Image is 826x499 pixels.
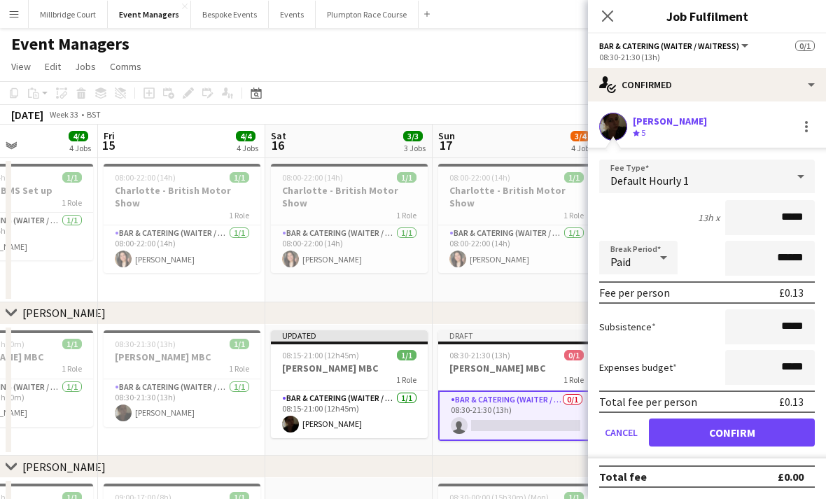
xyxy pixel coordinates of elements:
[104,57,147,76] a: Comms
[110,60,141,73] span: Comms
[599,41,750,51] button: Bar & Catering (Waiter / waitress)
[11,34,129,55] h1: Event Managers
[438,330,595,342] div: Draft
[115,339,176,349] span: 08:30-21:30 (13h)
[438,129,455,142] span: Sun
[104,184,260,209] h3: Charlotte - British Motor Show
[563,210,584,220] span: 1 Role
[104,330,260,427] app-job-card: 08:30-21:30 (13h)1/1[PERSON_NAME] MBC1 RoleBar & Catering (Waiter / waitress)1/108:30-21:30 (13h)...
[191,1,269,28] button: Bespoke Events
[271,391,428,438] app-card-role: Bar & Catering (Waiter / waitress)1/108:15-21:00 (12h45m)[PERSON_NAME]
[438,362,595,374] h3: [PERSON_NAME] MBC
[397,172,416,183] span: 1/1
[237,143,258,153] div: 4 Jobs
[438,225,595,273] app-card-role: Bar & Catering (Waiter / waitress)1/108:00-22:00 (14h)[PERSON_NAME]
[271,330,428,438] app-job-card: Updated08:15-21:00 (12h45m)1/1[PERSON_NAME] MBC1 RoleBar & Catering (Waiter / waitress)1/108:15-2...
[62,172,82,183] span: 1/1
[271,164,428,273] app-job-card: 08:00-22:00 (14h)1/1Charlotte - British Motor Show1 RoleBar & Catering (Waiter / waitress)1/108:0...
[570,131,590,141] span: 3/4
[438,164,595,273] app-job-card: 08:00-22:00 (14h)1/1Charlotte - British Motor Show1 RoleBar & Catering (Waiter / waitress)1/108:0...
[403,131,423,141] span: 3/3
[599,395,697,409] div: Total fee per person
[62,197,82,208] span: 1 Role
[69,143,91,153] div: 4 Jobs
[45,60,61,73] span: Edit
[610,174,689,188] span: Default Hourly 1
[271,225,428,273] app-card-role: Bar & Catering (Waiter / waitress)1/108:00-22:00 (14h)[PERSON_NAME]
[633,115,707,127] div: [PERSON_NAME]
[610,255,631,269] span: Paid
[6,57,36,76] a: View
[11,60,31,73] span: View
[115,172,176,183] span: 08:00-22:00 (14h)
[236,131,255,141] span: 4/4
[62,363,82,374] span: 1 Role
[104,129,115,142] span: Fri
[599,52,815,62] div: 08:30-21:30 (13h)
[396,210,416,220] span: 1 Role
[87,109,101,120] div: BST
[271,184,428,209] h3: Charlotte - British Motor Show
[269,137,286,153] span: 16
[271,330,428,342] div: Updated
[316,1,419,28] button: Plumpton Race Course
[599,41,739,51] span: Bar & Catering (Waiter / waitress)
[69,57,101,76] a: Jobs
[62,339,82,349] span: 1/1
[599,419,643,447] button: Cancel
[571,143,593,153] div: 4 Jobs
[698,211,720,224] div: 13h x
[75,60,96,73] span: Jobs
[11,108,43,122] div: [DATE]
[599,361,677,374] label: Expenses budget
[449,350,510,360] span: 08:30-21:30 (13h)
[564,350,584,360] span: 0/1
[69,131,88,141] span: 4/4
[779,286,804,300] div: £0.13
[599,286,670,300] div: Fee per person
[29,1,108,28] button: Millbridge Court
[438,184,595,209] h3: Charlotte - British Motor Show
[563,374,584,385] span: 1 Role
[271,362,428,374] h3: [PERSON_NAME] MBC
[649,419,815,447] button: Confirm
[101,137,115,153] span: 15
[438,330,595,441] app-job-card: Draft08:30-21:30 (13h)0/1[PERSON_NAME] MBC1 RoleBar & Catering (Waiter / waitress)0/108:30-21:30 ...
[269,1,316,28] button: Events
[108,1,191,28] button: Event Managers
[46,109,81,120] span: Week 33
[230,339,249,349] span: 1/1
[229,363,249,374] span: 1 Role
[795,41,815,51] span: 0/1
[22,306,106,320] div: [PERSON_NAME]
[396,374,416,385] span: 1 Role
[564,172,584,183] span: 1/1
[588,7,826,25] h3: Job Fulfilment
[588,68,826,101] div: Confirmed
[778,470,804,484] div: £0.00
[641,127,645,138] span: 5
[39,57,66,76] a: Edit
[436,137,455,153] span: 17
[104,351,260,363] h3: [PERSON_NAME] MBC
[404,143,426,153] div: 3 Jobs
[271,129,286,142] span: Sat
[397,350,416,360] span: 1/1
[779,395,804,409] div: £0.13
[104,164,260,273] app-job-card: 08:00-22:00 (14h)1/1Charlotte - British Motor Show1 RoleBar & Catering (Waiter / waitress)1/108:0...
[229,210,249,220] span: 1 Role
[230,172,249,183] span: 1/1
[104,379,260,427] app-card-role: Bar & Catering (Waiter / waitress)1/108:30-21:30 (13h)[PERSON_NAME]
[599,321,656,333] label: Subsistence
[282,172,343,183] span: 08:00-22:00 (14h)
[282,350,359,360] span: 08:15-21:00 (12h45m)
[449,172,510,183] span: 08:00-22:00 (14h)
[599,470,647,484] div: Total fee
[22,460,106,474] div: [PERSON_NAME]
